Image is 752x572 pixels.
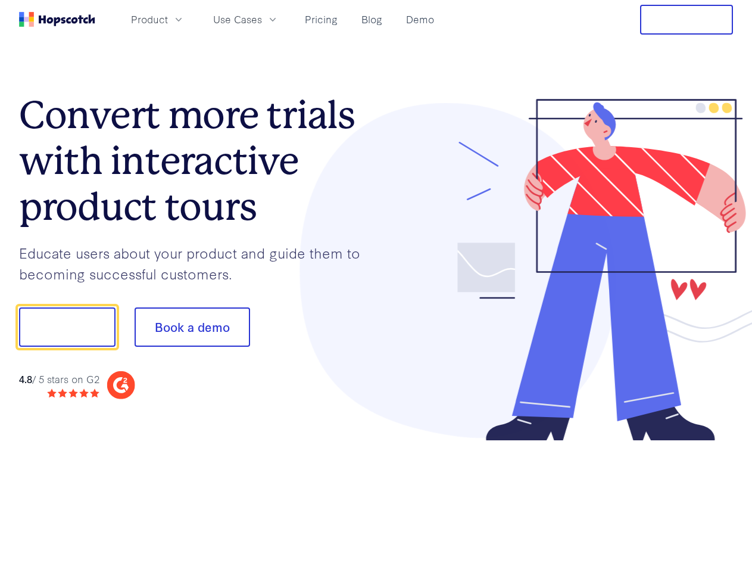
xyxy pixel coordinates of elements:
h1: Convert more trials with interactive product tours [19,92,376,229]
button: Book a demo [135,307,250,347]
a: Blog [357,10,387,29]
button: Product [124,10,192,29]
div: / 5 stars on G2 [19,372,99,387]
a: Pricing [300,10,342,29]
span: Product [131,12,168,27]
span: Use Cases [213,12,262,27]
button: Show me! [19,307,116,347]
strong: 4.8 [19,372,32,386]
button: Use Cases [206,10,286,29]
a: Home [19,12,95,27]
a: Demo [401,10,439,29]
button: Free Trial [640,5,733,35]
p: Educate users about your product and guide them to becoming successful customers. [19,243,376,284]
